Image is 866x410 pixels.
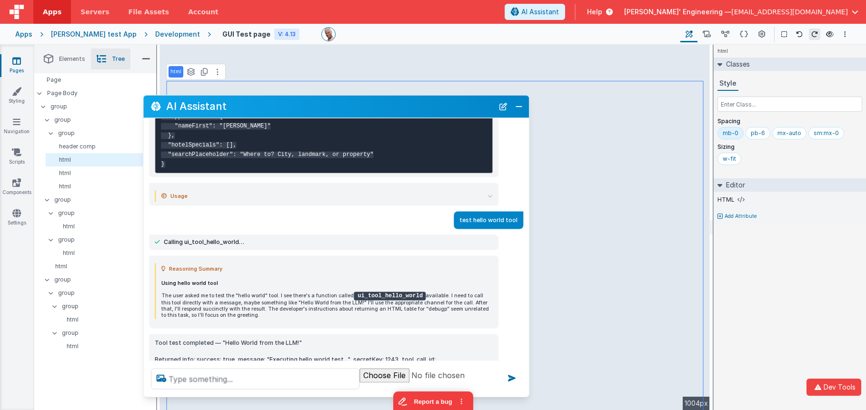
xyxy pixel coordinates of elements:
code: { "application": { "nameFirst": "[PERSON_NAME]" }, "hotelSpecials": [], "searchPlaceholder": "Whe... [161,104,373,167]
p: group [62,301,156,312]
code: ui_tool_hello_world [354,292,426,301]
p: Page Body [47,89,157,97]
p: group [58,234,156,245]
p: test hello world tool [459,215,518,225]
span: Servers [80,7,109,17]
span: Elements [59,55,85,63]
button: Style [717,77,738,91]
label: HTML [717,196,735,204]
p: html [50,183,156,190]
span: Calling ui_tool_hello_world… [164,238,244,246]
div: pb-6 [751,129,765,137]
p: group [58,128,156,138]
button: Options [839,29,851,40]
div: w-fit [723,155,736,163]
p: group [54,115,156,125]
div: [PERSON_NAME] test App [51,29,137,39]
h2: Editor [722,178,745,192]
button: Close [513,100,525,113]
p: group [62,328,156,338]
input: Enter Class... [717,97,862,112]
p: group [58,208,156,218]
p: group [58,288,156,298]
p: html [170,68,181,76]
p: Spacing [717,117,862,125]
div: Development [155,29,200,39]
p: html [53,249,156,257]
span: Help [587,7,602,17]
p: Returned info: success: true, message: "Executing hello world test...", secretKey: 1243, tool_cal... [155,354,493,374]
h4: html [714,45,732,58]
p: group [50,101,156,112]
p: html [46,263,156,270]
button: New Chat [497,100,510,113]
p: html [57,342,156,350]
p: Sizing [717,143,862,151]
span: Tree [112,55,125,63]
div: sm:mx-0 [814,129,839,137]
button: Add Attribute [717,213,862,220]
p: html [53,223,156,230]
p: Tool test completed — "Hello World from the LLM!" [155,338,493,348]
summary: Usage [161,190,493,202]
span: Apps [43,7,61,17]
button: [PERSON_NAME]' Engineering — [EMAIL_ADDRESS][DOMAIN_NAME] [624,7,858,17]
div: 1004px [683,397,710,410]
p: group [54,195,156,205]
div: Apps [15,29,32,39]
span: [PERSON_NAME]' Engineering — [624,7,731,17]
p: group [54,274,156,285]
img: 11ac31fe5dc3d0eff3fbbbf7b26fa6e1 [322,28,335,41]
div: V: 4.13 [274,29,299,40]
span: Reasoning Summary [169,263,222,274]
div: mb-0 [723,129,738,137]
p: html [50,156,156,164]
span: AI Assistant [521,7,559,17]
p: Add Attribute [725,213,757,220]
h4: GUI Test page [222,30,270,38]
p: html [50,169,156,177]
p: html [57,316,156,323]
span: File Assets [129,7,169,17]
h2: Classes [722,58,750,71]
p: The user asked me to test the "hello world" tool. I see there's a function called available. I ne... [161,293,493,319]
span: Usage [170,190,188,202]
div: mx-auto [777,129,801,137]
strong: Using hello world tool [161,280,218,286]
div: Page [34,73,156,87]
button: AI Assistant [505,4,565,20]
span: [EMAIL_ADDRESS][DOMAIN_NAME] [731,7,848,17]
h2: AI Assistant [166,101,494,112]
button: Dev Tools [806,379,861,396]
p: header comp [50,143,156,150]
